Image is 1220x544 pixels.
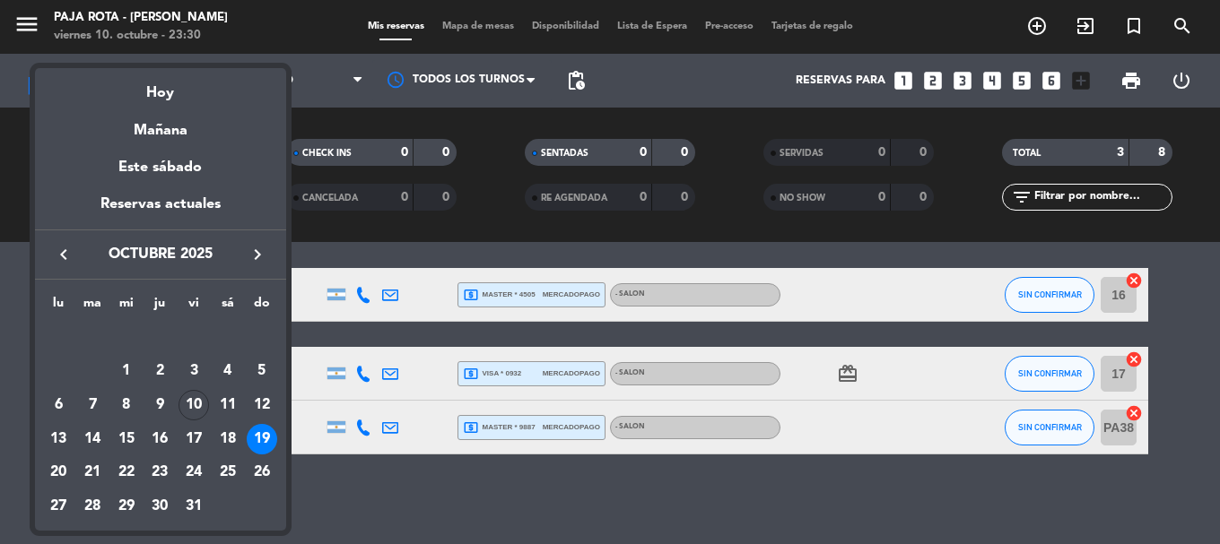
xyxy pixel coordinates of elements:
div: 7 [77,390,108,420]
td: 4 de octubre de 2025 [211,355,245,389]
div: 23 [144,458,175,488]
div: Este sábado [35,142,286,193]
th: martes [75,293,109,321]
div: 4 [213,356,243,386]
td: 18 de octubre de 2025 [211,422,245,456]
td: 1 de octubre de 2025 [109,355,144,389]
td: 25 de octubre de 2025 [211,456,245,490]
td: 19 de octubre de 2025 [245,422,279,456]
td: 3 de octubre de 2025 [177,355,211,389]
div: 3 [179,356,209,386]
th: sábado [211,293,245,321]
div: 5 [247,356,277,386]
div: 6 [43,390,74,420]
div: 11 [213,390,243,420]
div: 25 [213,458,243,488]
div: 19 [247,424,277,454]
div: 29 [111,491,142,522]
td: OCT. [42,321,279,355]
button: keyboard_arrow_left [48,243,80,266]
td: 2 de octubre de 2025 [144,355,178,389]
td: 10 de octubre de 2025 [177,388,211,422]
div: 10 [179,390,209,420]
td: 20 de octubre de 2025 [42,456,76,490]
div: 16 [144,424,175,454]
td: 8 de octubre de 2025 [109,388,144,422]
div: 26 [247,458,277,488]
th: lunes [42,293,76,321]
td: 12 de octubre de 2025 [245,388,279,422]
button: keyboard_arrow_right [241,243,274,266]
td: 29 de octubre de 2025 [109,489,144,523]
th: domingo [245,293,279,321]
div: Mañana [35,106,286,142]
div: 12 [247,390,277,420]
div: 17 [179,424,209,454]
div: 8 [111,390,142,420]
div: 9 [144,390,175,420]
td: 6 de octubre de 2025 [42,388,76,422]
td: 15 de octubre de 2025 [109,422,144,456]
div: 28 [77,491,108,522]
div: 20 [43,458,74,488]
th: viernes [177,293,211,321]
td: 16 de octubre de 2025 [144,422,178,456]
div: 22 [111,458,142,488]
div: 30 [144,491,175,522]
td: 9 de octubre de 2025 [144,388,178,422]
td: 11 de octubre de 2025 [211,388,245,422]
td: 13 de octubre de 2025 [42,422,76,456]
td: 28 de octubre de 2025 [75,489,109,523]
td: 7 de octubre de 2025 [75,388,109,422]
div: 31 [179,491,209,522]
td: 22 de octubre de 2025 [109,456,144,490]
div: 14 [77,424,108,454]
td: 14 de octubre de 2025 [75,422,109,456]
div: 21 [77,458,108,488]
div: 24 [179,458,209,488]
div: 2 [144,356,175,386]
td: 30 de octubre de 2025 [144,489,178,523]
div: Hoy [35,68,286,105]
td: 24 de octubre de 2025 [177,456,211,490]
td: 21 de octubre de 2025 [75,456,109,490]
td: 26 de octubre de 2025 [245,456,279,490]
td: 31 de octubre de 2025 [177,489,211,523]
span: octubre 2025 [80,243,241,266]
div: 15 [111,424,142,454]
td: 27 de octubre de 2025 [42,489,76,523]
div: Reservas actuales [35,193,286,229]
div: 1 [111,356,142,386]
td: 17 de octubre de 2025 [177,422,211,456]
div: 18 [213,424,243,454]
td: 23 de octubre de 2025 [144,456,178,490]
div: 27 [43,491,74,522]
div: 13 [43,424,74,454]
td: 5 de octubre de 2025 [245,355,279,389]
th: jueves [144,293,178,321]
th: miércoles [109,293,144,321]
i: keyboard_arrow_right [247,244,268,265]
i: keyboard_arrow_left [53,244,74,265]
